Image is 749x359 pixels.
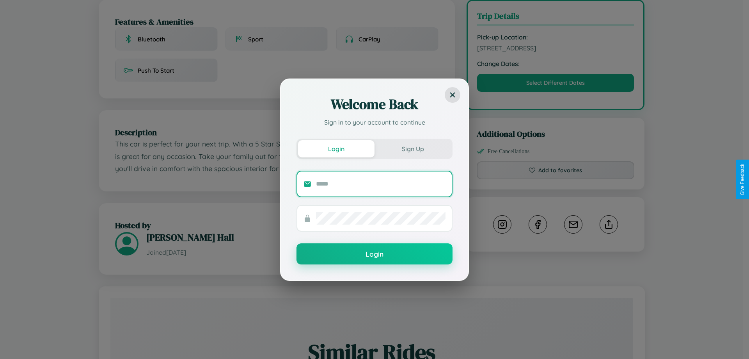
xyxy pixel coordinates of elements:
[298,140,374,157] button: Login
[374,140,451,157] button: Sign Up
[296,95,453,114] h2: Welcome Back
[296,118,453,127] p: Sign in to your account to continue
[740,164,745,195] div: Give Feedback
[296,243,453,264] button: Login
